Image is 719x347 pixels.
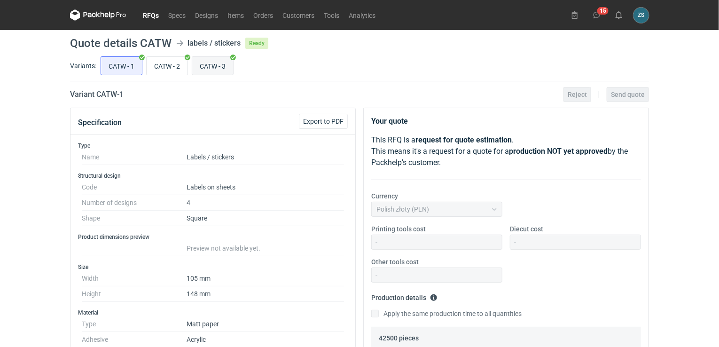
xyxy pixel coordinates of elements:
dd: 105 mm [187,271,344,286]
span: Reject [568,91,587,98]
label: Printing tools cost [371,224,426,234]
label: CATW - 3 [192,56,234,75]
strong: request for quote estimation [415,135,512,144]
span: Export to PDF [303,118,344,125]
a: Tools [319,9,344,21]
label: Diecut cost [510,224,543,234]
h3: Structural design [78,172,348,180]
button: Specification [78,111,122,134]
button: 15 [589,8,604,23]
dt: Type [82,316,187,332]
dt: Number of designs [82,195,187,211]
button: Reject [563,87,591,102]
a: RFQs [138,9,164,21]
dt: Name [82,150,187,165]
dt: Shape [82,211,187,226]
h2: Variant CATW - 1 [70,89,124,100]
a: Analytics [344,9,380,21]
a: Designs [190,9,223,21]
dt: Width [82,271,187,286]
legend: 42500 pieces [379,331,419,342]
dd: Matt paper [187,316,344,332]
dt: Height [82,286,187,302]
dd: Labels / stickers [187,150,344,165]
h3: Product dimensions preview [78,233,348,241]
label: Apply the same production time to all quantities [371,309,522,318]
strong: Your quote [371,117,408,126]
p: This RFQ is a . This means it's a request for a quote for a by the Packhelp's customer. [371,134,641,168]
h1: Quote details CATW [70,38,172,49]
button: Export to PDF [299,114,348,129]
span: Preview not available yet. [187,244,260,252]
label: CATW - 1 [101,56,142,75]
dd: Square [187,211,344,226]
div: labels / stickers [188,38,241,49]
a: Customers [278,9,319,21]
span: Send quote [611,91,645,98]
dd: Labels on sheets [187,180,344,195]
a: Specs [164,9,190,21]
label: Other tools cost [371,257,419,267]
label: Currency [371,191,398,201]
h3: Material [78,309,348,316]
a: Items [223,9,249,21]
legend: Production details [371,290,438,301]
label: Variants: [70,61,96,71]
dt: Code [82,180,187,195]
dd: 148 mm [187,286,344,302]
h3: Type [78,142,348,150]
svg: Packhelp Pro [70,9,126,21]
a: Orders [249,9,278,21]
div: Zuzanna Szygenda [633,8,649,23]
h3: Size [78,263,348,271]
span: Ready [245,38,268,49]
label: CATW - 2 [146,56,188,75]
strong: production NOT yet approved [509,147,608,156]
button: Send quote [607,87,649,102]
dd: 4 [187,195,344,211]
button: ZS [633,8,649,23]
